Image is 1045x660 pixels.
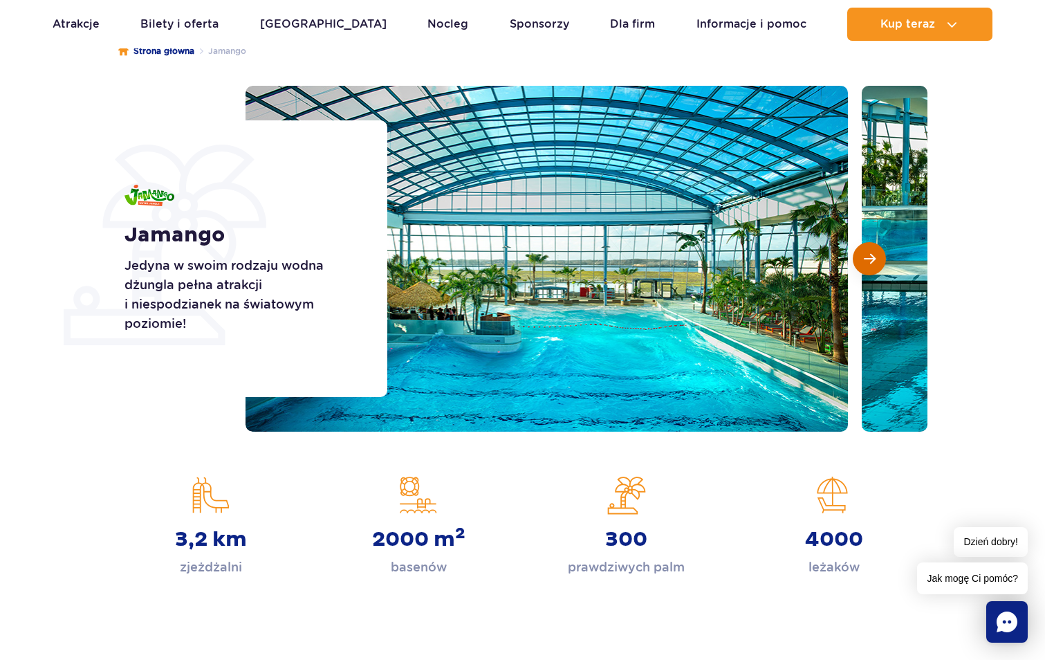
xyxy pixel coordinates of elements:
[853,242,886,275] button: Następny slajd
[568,558,685,577] p: prawdziwych palm
[917,562,1028,594] span: Jak mogę Ci pomóc?
[605,527,647,552] strong: 300
[391,558,447,577] p: basenów
[124,185,174,206] img: Jamango
[954,527,1028,557] span: Dzień dobry!
[510,8,569,41] a: Sponsorzy
[118,44,194,58] a: Strona główna
[455,524,465,543] sup: 2
[175,527,247,552] strong: 3,2 km
[610,8,655,41] a: Dla firm
[194,44,246,58] li: Jamango
[140,8,219,41] a: Bilety i oferta
[124,223,356,248] h1: Jamango
[986,601,1028,643] div: Chat
[427,8,468,41] a: Nocleg
[696,8,806,41] a: Informacje i pomoc
[808,558,860,577] p: leżaków
[260,8,387,41] a: [GEOGRAPHIC_DATA]
[847,8,992,41] button: Kup teraz
[180,558,242,577] p: zjeżdżalni
[805,527,863,552] strong: 4000
[53,8,100,41] a: Atrakcje
[880,18,935,30] span: Kup teraz
[372,527,465,552] strong: 2000 m
[124,256,356,333] p: Jedyna w swoim rodzaju wodna dżungla pełna atrakcji i niespodzianek na światowym poziomie!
